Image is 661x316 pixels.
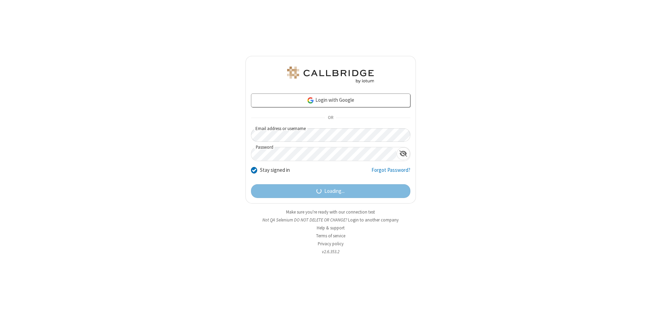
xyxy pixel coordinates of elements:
button: Loading... [251,184,410,198]
label: Stay signed in [260,166,290,174]
input: Password [251,147,397,161]
li: v2.6.353.2 [245,248,416,255]
span: OR [325,113,336,123]
a: Forgot Password? [371,166,410,179]
div: Show password [397,147,410,160]
img: QA Selenium DO NOT DELETE OR CHANGE [286,67,375,83]
a: Login with Google [251,93,410,107]
img: google-icon.png [307,97,314,104]
button: Login to another company [348,217,399,223]
a: Privacy policy [318,241,344,247]
span: Loading... [324,187,345,195]
a: Terms of service [316,233,345,239]
input: Email address or username [251,128,410,142]
a: Help & support [317,225,345,231]
a: Make sure you're ready with our connection test [286,209,375,215]
li: Not QA Selenium DO NOT DELETE OR CHANGE? [245,217,416,223]
iframe: Chat [644,298,656,311]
